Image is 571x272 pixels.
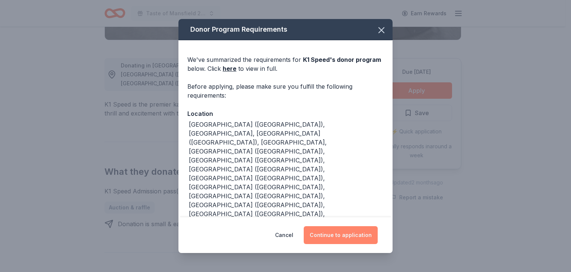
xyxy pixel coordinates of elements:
[187,82,384,100] div: Before applying, please make sure you fulfill the following requirements:
[189,120,384,263] div: [GEOGRAPHIC_DATA] ([GEOGRAPHIC_DATA]), [GEOGRAPHIC_DATA], [GEOGRAPHIC_DATA] ([GEOGRAPHIC_DATA]), ...
[187,109,384,118] div: Location
[304,226,378,244] button: Continue to application
[178,19,393,40] div: Donor Program Requirements
[223,64,236,73] a: here
[187,55,384,73] div: We've summarized the requirements for below. Click to view in full.
[303,56,381,63] span: K1 Speed 's donor program
[275,226,293,244] button: Cancel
